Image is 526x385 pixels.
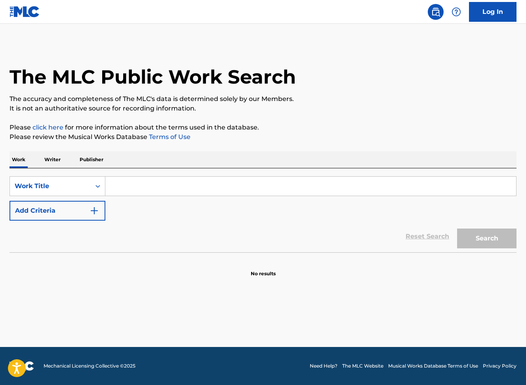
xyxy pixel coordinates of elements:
[310,362,337,370] a: Need Help?
[10,361,34,371] img: logo
[251,261,276,277] p: No results
[342,362,383,370] a: The MLC Website
[448,4,464,20] div: Help
[431,7,440,17] img: search
[90,206,99,215] img: 9d2ae6d4665cec9f34b9.svg
[10,94,516,104] p: The accuracy and completeness of The MLC's data is determined solely by our Members.
[452,7,461,17] img: help
[428,4,444,20] a: Public Search
[10,201,105,221] button: Add Criteria
[10,6,40,17] img: MLC Logo
[15,181,86,191] div: Work Title
[10,123,516,132] p: Please for more information about the terms used in the database.
[42,151,63,168] p: Writer
[10,151,28,168] p: Work
[469,2,516,22] a: Log In
[10,104,516,113] p: It is not an authoritative source for recording information.
[32,124,63,131] a: click here
[147,133,191,141] a: Terms of Use
[10,132,516,142] p: Please review the Musical Works Database
[44,362,135,370] span: Mechanical Licensing Collective © 2025
[10,65,296,89] h1: The MLC Public Work Search
[10,176,516,252] form: Search Form
[483,362,516,370] a: Privacy Policy
[388,362,478,370] a: Musical Works Database Terms of Use
[77,151,106,168] p: Publisher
